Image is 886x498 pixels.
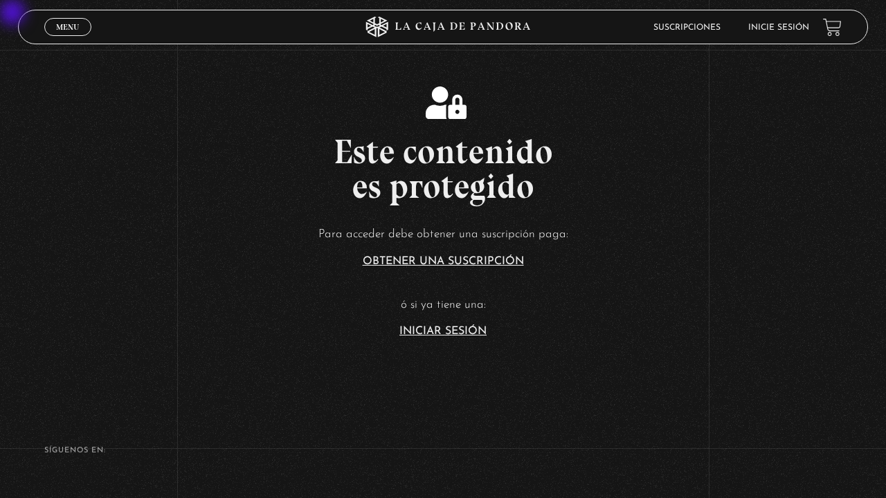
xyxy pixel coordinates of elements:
span: Cerrar [52,35,84,44]
a: Obtener una suscripción [363,256,524,267]
a: Inicie sesión [748,24,809,32]
span: Menu [56,23,79,31]
a: Suscripciones [653,24,721,32]
a: View your shopping cart [823,18,842,37]
a: Iniciar Sesión [399,326,487,337]
h4: SÍguenos en: [44,447,842,454]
